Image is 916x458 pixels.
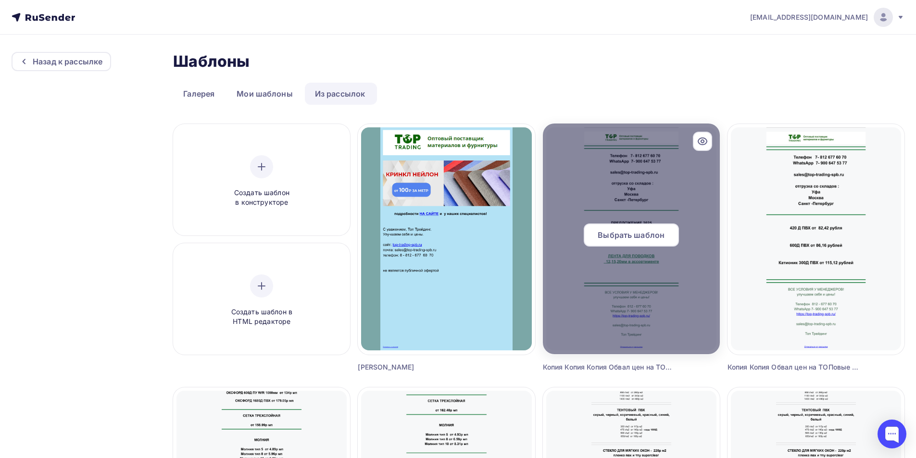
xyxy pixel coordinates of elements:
a: Из рассылок [305,83,376,105]
span: Создать шаблон в конструкторе [216,188,307,208]
div: Копия Копия Копия Обвал цен на ТОПовые позиции!!!! [543,362,676,372]
div: Копия Копия Обвал цен на ТОПовые позиции!!!! [728,362,860,372]
span: [EMAIL_ADDRESS][DOMAIN_NAME] [750,12,868,22]
span: Создать шаблон в HTML редакторе [216,307,307,327]
span: Выбрать шаблон [598,229,665,241]
div: Назад к рассылке [33,56,102,67]
a: Мои шаблоны [226,83,303,105]
a: Галерея [173,83,225,105]
div: [PERSON_NAME] [358,362,490,372]
h2: Шаблоны [173,52,250,71]
a: [EMAIL_ADDRESS][DOMAIN_NAME] [750,8,904,27]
